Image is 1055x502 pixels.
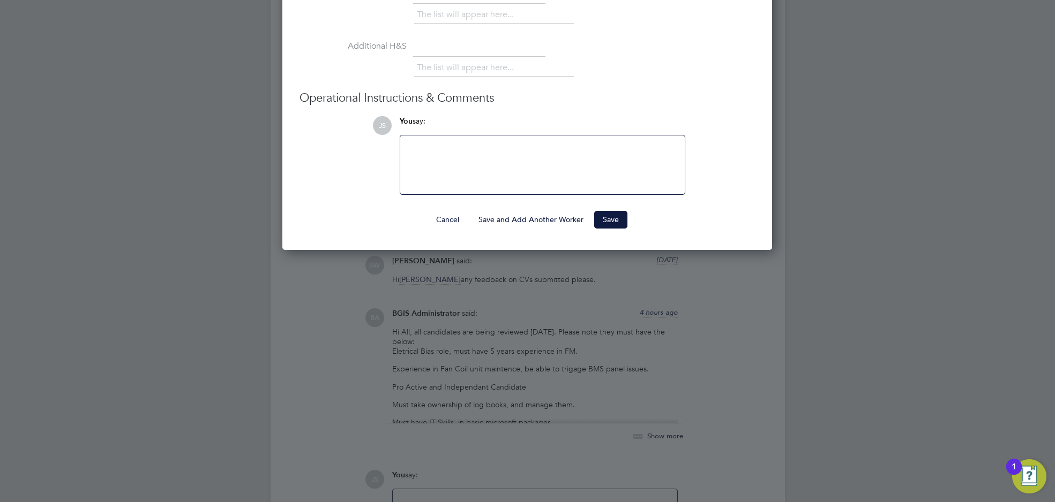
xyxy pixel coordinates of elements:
div: say: [400,116,685,135]
li: The list will appear here... [417,60,518,75]
span: You [400,117,413,126]
div: 1 [1012,467,1016,481]
h3: Operational Instructions & Comments [300,90,755,106]
button: Save [594,211,627,228]
button: Save and Add Another Worker [470,211,592,228]
li: The list will appear here... [417,7,518,22]
span: JS [373,116,392,135]
label: Additional H&S [300,41,407,52]
button: Open Resource Center, 1 new notification [1012,459,1046,493]
button: Cancel [428,211,468,228]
